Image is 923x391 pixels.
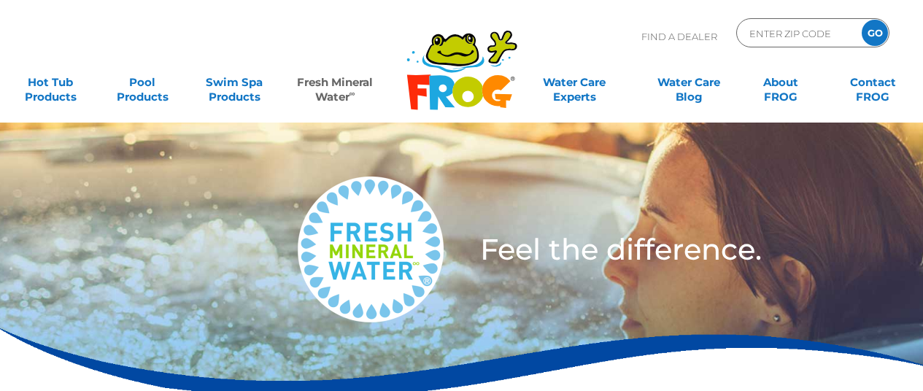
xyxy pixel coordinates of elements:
[107,68,178,97] a: PoolProducts
[298,177,444,322] img: fresh-mineral-water-logo-medium
[745,68,816,97] a: AboutFROG
[517,68,633,97] a: Water CareExperts
[480,235,846,264] h3: Feel the difference.
[349,88,355,98] sup: ∞
[198,68,270,97] a: Swim SpaProducts
[748,23,846,44] input: Zip Code Form
[641,18,717,55] p: Find A Dealer
[653,68,725,97] a: Water CareBlog
[862,20,888,46] input: GO
[15,68,86,97] a: Hot TubProducts
[837,68,908,97] a: ContactFROG
[290,68,380,97] a: Fresh MineralWater∞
